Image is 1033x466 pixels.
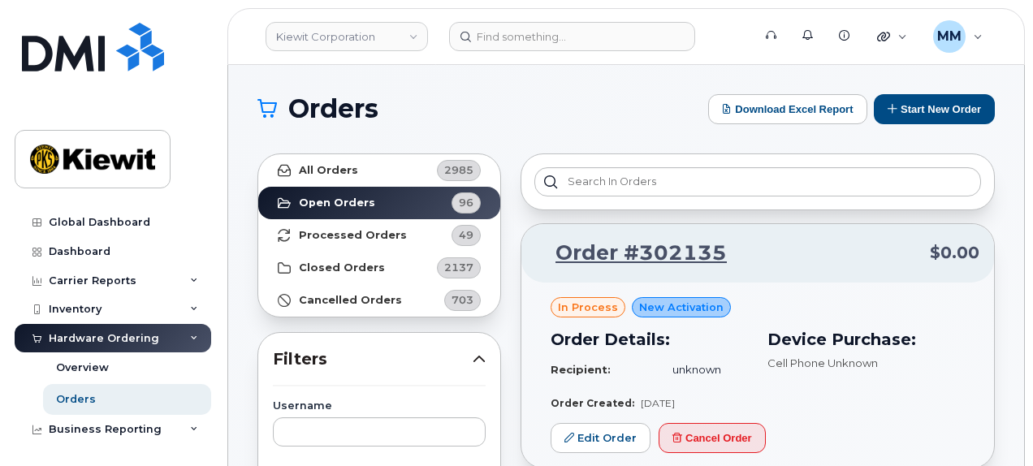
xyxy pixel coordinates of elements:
[258,187,500,219] a: Open Orders96
[708,94,867,124] button: Download Excel Report
[258,284,500,317] a: Cancelled Orders703
[258,154,500,187] a: All Orders2985
[299,196,375,209] strong: Open Orders
[444,260,473,275] span: 2137
[639,300,724,315] span: New Activation
[767,356,878,369] span: Cell Phone Unknown
[444,162,473,178] span: 2985
[551,363,611,376] strong: Recipient:
[299,229,407,242] strong: Processed Orders
[659,423,766,453] button: Cancel Order
[299,294,402,307] strong: Cancelled Orders
[551,327,748,352] h3: Order Details:
[459,195,473,210] span: 96
[288,97,378,121] span: Orders
[459,227,473,243] span: 49
[299,164,358,177] strong: All Orders
[534,167,981,196] input: Search in orders
[551,423,650,453] a: Edit Order
[536,239,727,268] a: Order #302135
[551,397,634,409] strong: Order Created:
[641,397,675,409] span: [DATE]
[658,356,749,384] td: unknown
[258,219,500,252] a: Processed Orders49
[962,395,1021,454] iframe: Messenger Launcher
[273,347,473,371] span: Filters
[767,327,965,352] h3: Device Purchase:
[874,94,995,124] button: Start New Order
[930,241,979,265] span: $0.00
[452,292,473,308] span: 703
[558,300,618,315] span: in process
[299,261,385,274] strong: Closed Orders
[273,401,486,412] label: Username
[258,252,500,284] a: Closed Orders2137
